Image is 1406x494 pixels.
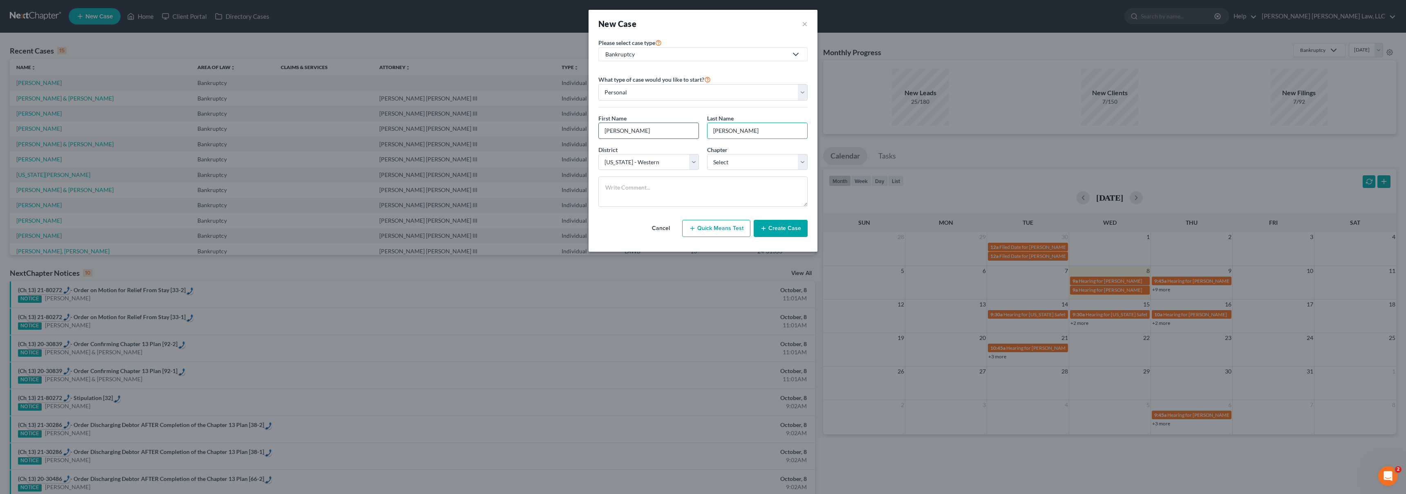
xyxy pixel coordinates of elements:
[707,123,807,139] input: Enter Last Name
[598,146,618,153] span: District
[599,123,699,139] input: Enter First Name
[598,19,636,29] strong: New Case
[707,115,734,122] span: Last Name
[1395,466,1402,473] span: 2
[605,50,788,58] div: Bankruptcy
[598,74,711,84] label: What type of case would you like to start?
[754,220,808,237] button: Create Case
[682,220,750,237] button: Quick Means Test
[598,115,627,122] span: First Name
[598,39,655,46] span: Please select case type
[802,18,808,29] button: ×
[1378,466,1398,486] iframe: Intercom live chat
[643,220,679,237] button: Cancel
[707,146,728,153] span: Chapter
